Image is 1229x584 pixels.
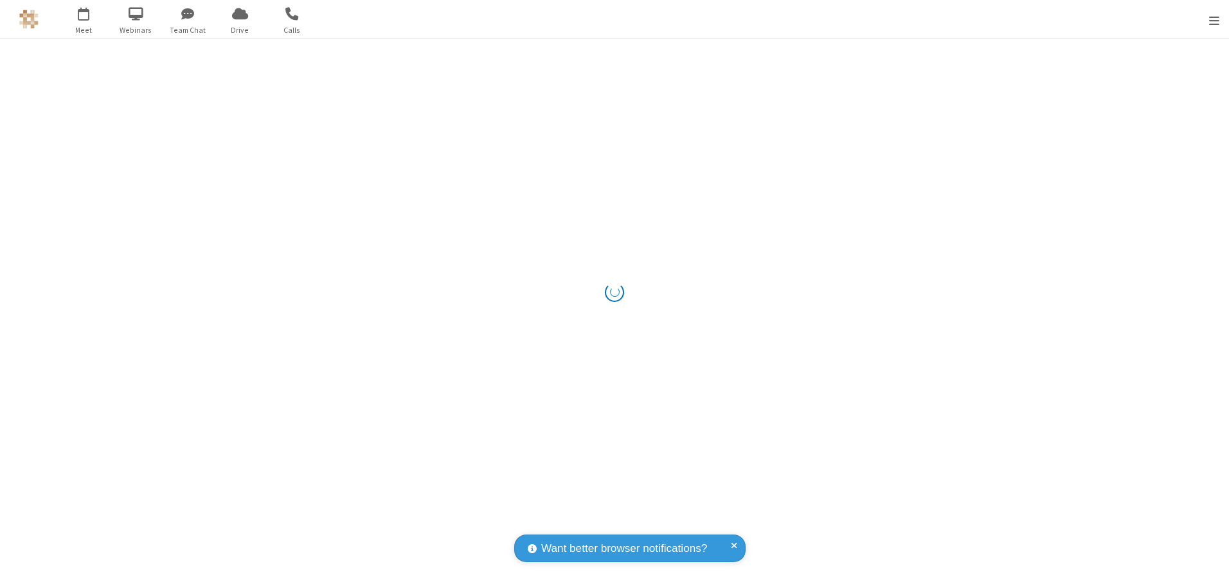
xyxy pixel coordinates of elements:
[112,24,160,36] span: Webinars
[164,24,212,36] span: Team Chat
[60,24,108,36] span: Meet
[216,24,264,36] span: Drive
[541,540,707,557] span: Want better browser notifications?
[268,24,316,36] span: Calls
[19,10,39,29] img: QA Selenium DO NOT DELETE OR CHANGE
